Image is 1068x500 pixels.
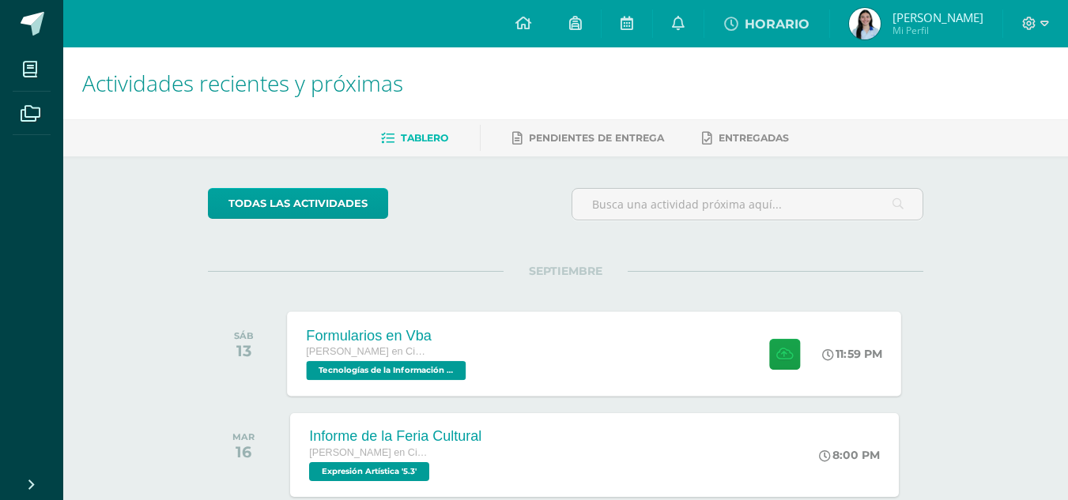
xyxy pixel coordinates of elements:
div: 16 [232,442,255,461]
a: todas las Actividades [208,188,388,219]
input: Busca una actividad próxima aquí... [572,189,923,220]
div: MAR [232,431,255,442]
span: Tecnologías de la Información y Comunicación 5 '5.3' [307,361,466,380]
a: Pendientes de entrega [512,126,664,151]
span: Pendientes de entrega [529,132,664,144]
span: Mi Perfil [893,24,983,37]
span: HORARIO [745,17,809,32]
span: SEPTIEMBRE [504,264,628,278]
div: 11:59 PM [823,347,883,361]
span: Expresión Artística '5.3' [309,462,429,481]
span: [PERSON_NAME] en Ciencias y Letras [309,447,428,458]
div: Formularios en Vba [307,327,470,344]
span: [PERSON_NAME] en Ciencias y Letras [307,346,427,357]
span: Entregadas [719,132,789,144]
div: Informe de la Feria Cultural [309,428,481,445]
span: Actividades recientes y próximas [82,68,403,98]
span: Tablero [401,132,448,144]
img: cd48842679dfe0f6b97e4921d3ed481a.png [849,8,881,39]
div: 8:00 PM [819,448,880,462]
div: 13 [234,341,254,360]
a: Entregadas [702,126,789,151]
a: Tablero [381,126,448,151]
span: [PERSON_NAME] [893,9,983,25]
div: SÁB [234,330,254,341]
